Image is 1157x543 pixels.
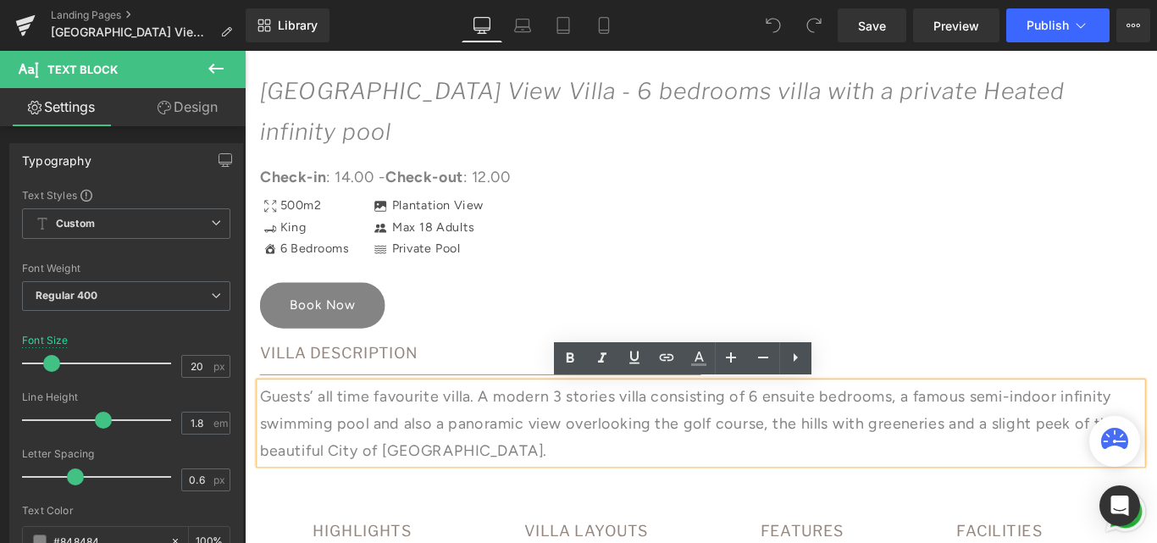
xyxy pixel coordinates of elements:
div: Letter Spacing [22,448,230,460]
p: Max 18 Adults [165,186,257,211]
span: [GEOGRAPHIC_DATA] View Villa [51,25,213,39]
div: Font Weight [22,263,230,274]
div: Text Styles [22,188,230,202]
p: Private Pool [165,210,242,235]
span: Text Block [47,63,118,76]
a: New Library [246,8,329,42]
p: 500m2 [40,162,86,186]
button: Undo [756,8,790,42]
div: Font Size [22,335,69,346]
span: Library [278,18,318,33]
a: Book Now [17,260,158,312]
a: Preview [913,8,999,42]
b: Custom [56,217,95,231]
a: Desktop [462,8,502,42]
a: Mobile [584,8,624,42]
a: Design [126,88,249,126]
button: Redo [797,8,831,42]
a: Landing Pages [51,8,246,22]
p: 6 Bedrooms [40,210,117,235]
p: King [40,186,69,211]
div: Line Height [22,391,230,403]
div: Open Intercom Messenger [1099,485,1140,526]
button: More [1116,8,1150,42]
p: Plantation View [165,162,268,186]
i: [GEOGRAPHIC_DATA] View Villa - 6 bedrooms villa with a private Heated infinity pool [17,30,921,106]
span: Publish [1027,19,1069,32]
a: Laptop [502,8,543,42]
div: Typography [22,144,91,168]
p: Guests’ all time favourite villa. A modern 3 stories villa consisting of 6 ensuite bedrooms, a fa... [17,373,1008,464]
span: em [213,418,228,429]
p: VILLA DESCRIPTION [17,324,1008,355]
span: px [213,474,228,485]
span: Save [858,17,886,35]
button: Publish [1006,8,1110,42]
b: Regular 400 [36,289,98,302]
div: Text Color [22,505,230,517]
span: px [213,361,228,372]
span: Preview [933,17,979,35]
a: Tablet [543,8,584,42]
